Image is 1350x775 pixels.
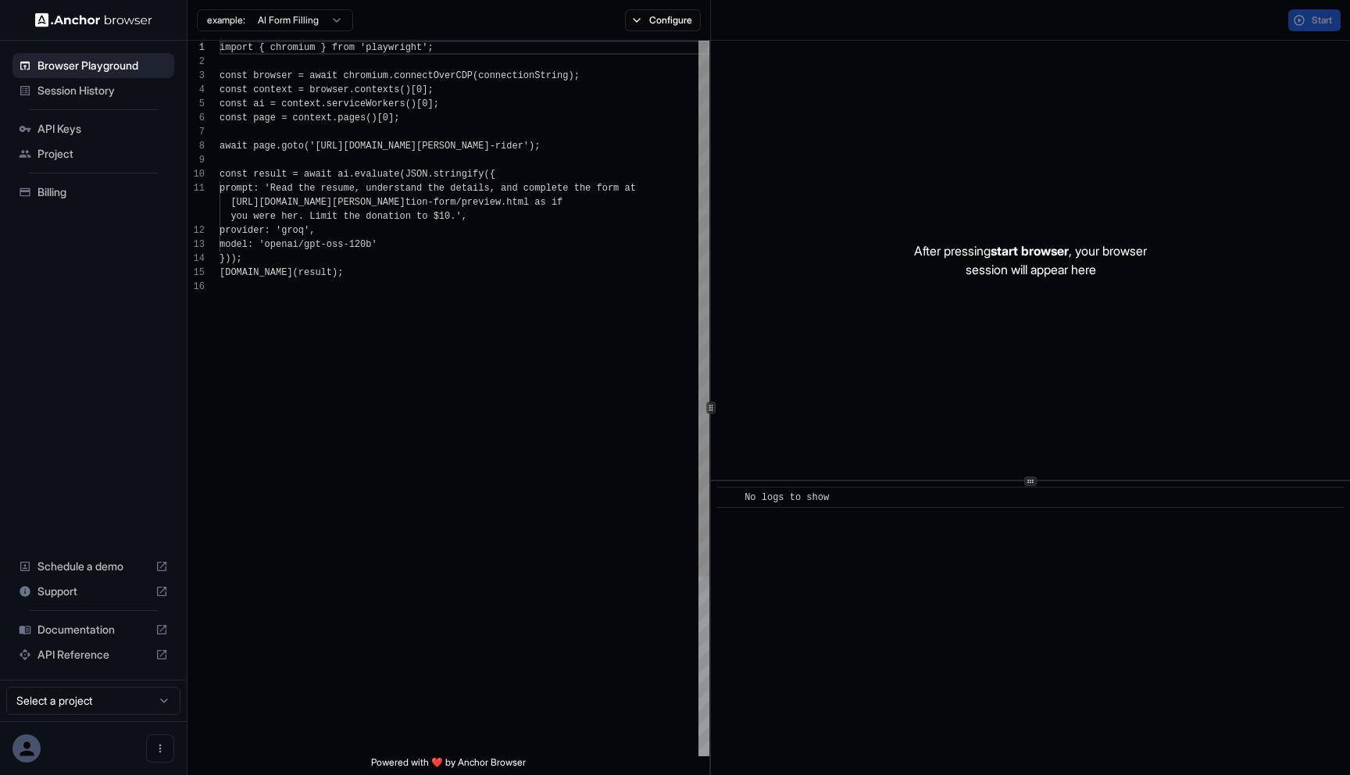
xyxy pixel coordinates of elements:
[220,253,242,264] span: }));
[220,84,434,95] span: const context = browser.contexts()[0];
[371,756,526,775] span: Powered with ❤️ by Anchor Browser
[187,55,205,69] div: 2
[187,266,205,280] div: 15
[146,734,174,762] button: Open menu
[37,622,149,637] span: Documentation
[37,184,168,200] span: Billing
[220,225,315,236] span: provider: 'groq',
[187,237,205,252] div: 13
[187,167,205,181] div: 10
[12,180,174,205] div: Billing
[12,642,174,667] div: API Reference
[230,211,466,222] span: you were her. Limit the donation to $10.',
[914,241,1147,279] p: After pressing , your browser session will appear here
[187,153,205,167] div: 9
[12,579,174,604] div: Support
[187,125,205,139] div: 7
[207,14,245,27] span: example:
[405,197,563,208] span: tion-form/preview.html as if
[37,121,168,137] span: API Keys
[12,78,174,103] div: Session History
[37,584,149,599] span: Support
[12,53,174,78] div: Browser Playground
[220,70,501,81] span: const browser = await chromium.connectOverCDP(conn
[501,70,580,81] span: ectionString);
[187,69,205,83] div: 3
[490,141,541,152] span: -rider');
[187,111,205,125] div: 6
[37,83,168,98] span: Session History
[37,559,149,574] span: Schedule a demo
[220,169,495,180] span: const result = await ai.evaluate(JSON.stringify({
[12,617,174,642] div: Documentation
[220,239,377,250] span: model: 'openai/gpt-oss-120b'
[187,139,205,153] div: 8
[35,12,152,27] img: Anchor Logo
[37,146,168,162] span: Project
[220,141,490,152] span: await page.goto('[URL][DOMAIN_NAME][PERSON_NAME]
[187,280,205,294] div: 16
[187,83,205,97] div: 4
[187,223,205,237] div: 12
[725,490,733,505] span: ​
[991,243,1069,259] span: start browser
[187,97,205,111] div: 5
[220,183,490,194] span: prompt: 'Read the resume, understand the details
[625,9,701,31] button: Configure
[187,41,205,55] div: 1
[220,98,439,109] span: const ai = context.serviceWorkers()[0];
[220,267,343,278] span: [DOMAIN_NAME](result);
[37,58,168,73] span: Browser Playground
[12,554,174,579] div: Schedule a demo
[12,116,174,141] div: API Keys
[37,647,149,662] span: API Reference
[12,141,174,166] div: Project
[187,252,205,266] div: 14
[230,197,405,208] span: [URL][DOMAIN_NAME][PERSON_NAME]
[745,492,829,503] span: No logs to show
[220,112,399,123] span: const page = context.pages()[0];
[187,181,205,195] div: 11
[220,42,434,53] span: import { chromium } from 'playwright';
[490,183,636,194] span: , and complete the form at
